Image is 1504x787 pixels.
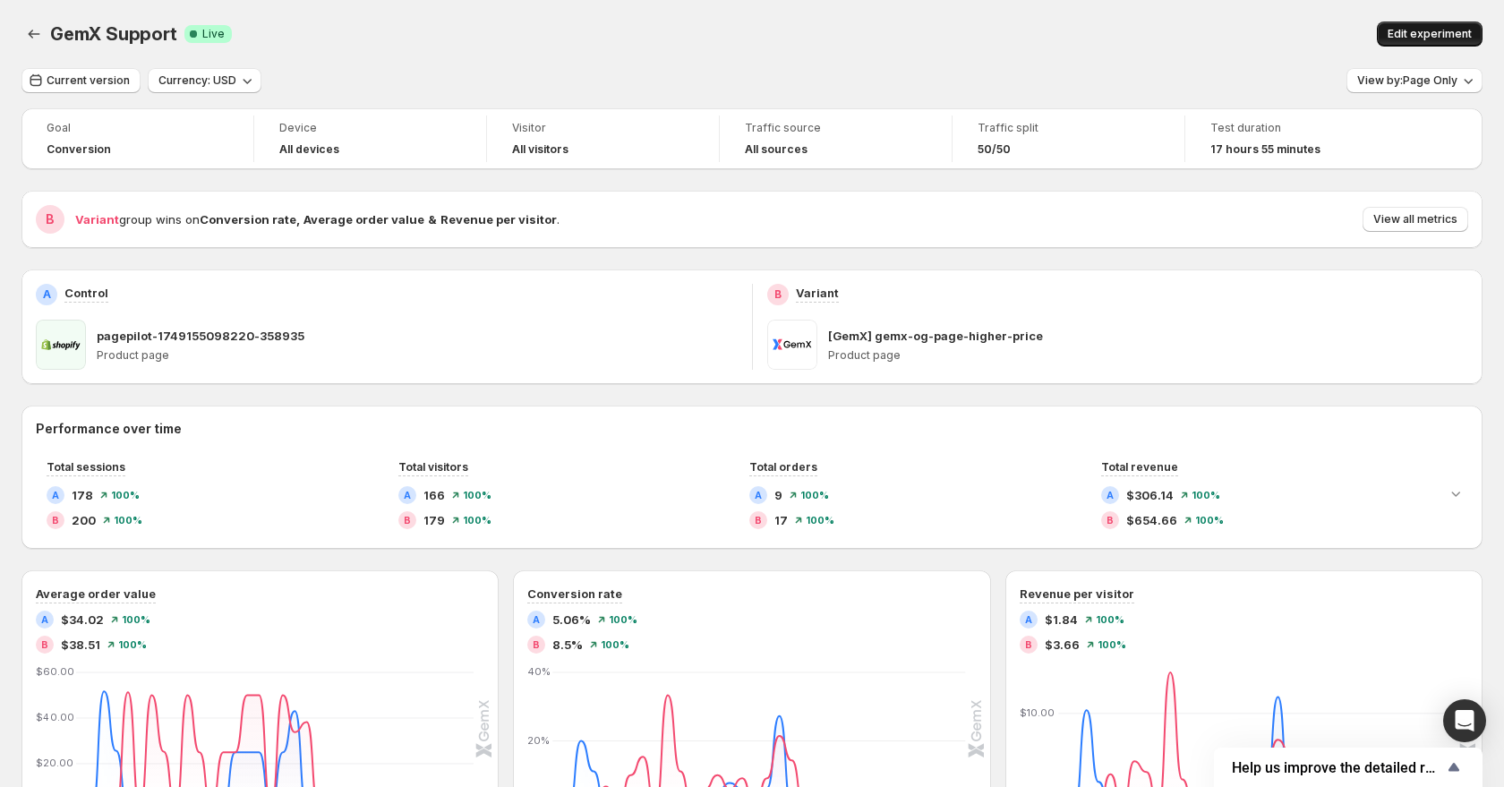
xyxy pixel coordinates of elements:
span: 100 % [1195,515,1224,526]
button: Current version [21,68,141,93]
button: Edit experiment [1377,21,1483,47]
h4: All devices [279,142,339,157]
span: 100 % [122,614,150,625]
strong: Average order value [303,212,424,227]
span: Traffic source [745,121,927,135]
span: 50/50 [978,142,1011,157]
button: Show survey - Help us improve the detailed report for A/B campaigns [1232,757,1465,778]
span: 100 % [1096,614,1124,625]
span: $306.14 [1126,486,1174,504]
h2: B [533,639,540,650]
strong: , [296,212,300,227]
span: Conversion [47,142,111,157]
h2: A [404,490,411,500]
button: Back [21,21,47,47]
p: Variant [796,284,839,302]
p: Control [64,284,108,302]
span: Variant [75,212,119,227]
span: Total orders [749,460,817,474]
text: 40% [527,665,551,678]
h2: B [774,287,782,302]
a: VisitorAll visitors [512,119,694,158]
span: Currency: USD [158,73,236,88]
strong: Conversion rate [200,212,296,227]
span: $3.66 [1045,636,1080,654]
span: Device [279,121,461,135]
a: Test duration17 hours 55 minutes [1210,119,1393,158]
h2: B [52,515,59,526]
span: Help us improve the detailed report for A/B campaigns [1232,759,1443,776]
span: 100 % [800,490,829,500]
span: 17 [774,511,788,529]
h2: B [755,515,762,526]
span: 100 % [1192,490,1220,500]
span: 178 [72,486,93,504]
span: Current version [47,73,130,88]
span: $38.51 [61,636,100,654]
h4: All visitors [512,142,568,157]
span: 17 hours 55 minutes [1210,142,1320,157]
h2: A [41,614,48,625]
a: Traffic split50/50 [978,119,1159,158]
span: 100 % [806,515,834,526]
h2: A [52,490,59,500]
button: View by:Page Only [1346,68,1483,93]
h2: B [1107,515,1114,526]
h2: A [1107,490,1114,500]
p: Product page [828,348,1469,363]
span: 179 [423,511,445,529]
span: Total visitors [398,460,468,474]
span: 8.5% [552,636,583,654]
div: Open Intercom Messenger [1443,699,1486,742]
text: 20% [527,734,550,747]
span: 200 [72,511,96,529]
span: 100 % [118,639,147,650]
img: pagepilot-1749155098220-358935 [36,320,86,370]
h2: B [41,639,48,650]
span: View all metrics [1373,212,1457,227]
span: Test duration [1210,121,1393,135]
span: group wins on . [75,212,560,227]
p: [GemX] gemx-og-page-higher-price [828,327,1043,345]
text: $10.00 [1020,706,1055,719]
a: Traffic sourceAll sources [745,119,927,158]
span: 100 % [463,490,491,500]
span: $1.84 [1045,611,1078,629]
span: Goal [47,121,228,135]
button: Expand chart [1443,481,1468,506]
span: GemX Support [50,23,177,45]
h2: B [404,515,411,526]
h2: Performance over time [36,420,1468,438]
span: Live [202,27,225,41]
span: 100 % [114,515,142,526]
span: 166 [423,486,445,504]
text: $20.00 [36,757,73,769]
span: Total sessions [47,460,125,474]
h2: B [1025,639,1032,650]
h2: A [43,287,51,302]
span: Edit experiment [1388,27,1472,41]
span: View by: Page Only [1357,73,1457,88]
span: $654.66 [1126,511,1177,529]
span: Traffic split [978,121,1159,135]
span: Visitor [512,121,694,135]
span: 100 % [609,614,637,625]
text: $60.00 [36,665,74,678]
h3: Average order value [36,585,156,603]
span: 100 % [111,490,140,500]
h3: Conversion rate [527,585,622,603]
span: 5.06% [552,611,591,629]
span: 100 % [601,639,629,650]
text: $40.00 [36,711,74,723]
h4: All sources [745,142,808,157]
h2: A [533,614,540,625]
p: pagepilot-1749155098220-358935 [97,327,304,345]
span: 100 % [463,515,491,526]
img: [GemX] gemx-og-page-higher-price [767,320,817,370]
strong: Revenue per visitor [440,212,557,227]
h2: A [755,490,762,500]
button: Currency: USD [148,68,261,93]
span: 100 % [1098,639,1126,650]
span: $34.02 [61,611,104,629]
a: GoalConversion [47,119,228,158]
